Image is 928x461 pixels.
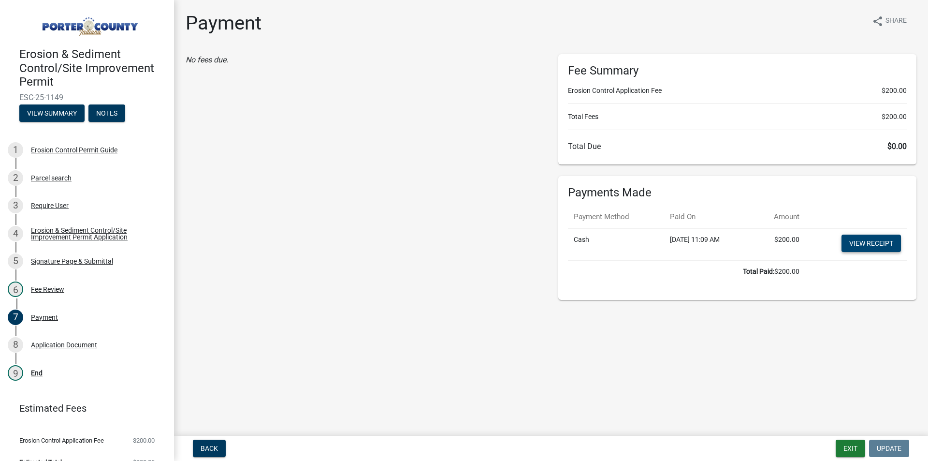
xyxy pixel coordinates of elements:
h6: Total Due [568,142,907,151]
div: End [31,370,43,376]
div: 1 [8,142,23,158]
span: Update [877,445,901,452]
div: 5 [8,253,23,269]
th: Paid On [664,206,752,228]
div: Signature Page & Submittal [31,258,113,265]
b: Total Paid: [743,268,774,275]
h4: Erosion & Sediment Control/Site Improvement Permit [19,47,166,89]
div: Fee Review [31,286,64,293]
div: 4 [8,226,23,241]
h6: Payments Made [568,186,907,200]
span: Share [885,15,907,27]
i: No fees due. [186,55,228,64]
li: Erosion Control Application Fee [568,86,907,96]
img: Porter County, Indiana [19,10,159,37]
i: share [872,15,884,27]
a: View receipt [841,235,901,252]
span: $200.00 [882,112,907,122]
div: 2 [8,170,23,186]
a: Estimated Fees [8,399,159,418]
div: Parcel search [31,175,72,181]
span: $200.00 [882,86,907,96]
div: Require User [31,202,69,209]
wm-modal-confirm: Summary [19,110,85,118]
button: View Summary [19,104,85,122]
h1: Payment [186,12,261,35]
div: 6 [8,282,23,297]
div: 9 [8,365,23,381]
div: Application Document [31,342,97,348]
td: Cash [568,228,664,260]
div: Payment [31,314,58,321]
td: [DATE] 11:09 AM [664,228,752,260]
button: Notes [88,104,125,122]
div: 7 [8,310,23,325]
button: Back [193,440,226,457]
div: Erosion Control Permit Guide [31,147,117,153]
button: Exit [836,440,865,457]
span: Back [201,445,218,452]
div: 8 [8,337,23,353]
div: 3 [8,198,23,213]
div: Erosion & Sediment Control/Site Improvement Permit Application [31,227,159,240]
th: Amount [752,206,805,228]
li: Total Fees [568,112,907,122]
th: Payment Method [568,206,664,228]
span: $200.00 [133,437,155,444]
wm-modal-confirm: Notes [88,110,125,118]
button: shareShare [864,12,914,30]
span: ESC-25-1149 [19,93,155,102]
td: $200.00 [752,228,805,260]
td: $200.00 [568,260,805,283]
h6: Fee Summary [568,64,907,78]
span: $0.00 [887,142,907,151]
button: Update [869,440,909,457]
span: Erosion Control Application Fee [19,437,104,444]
